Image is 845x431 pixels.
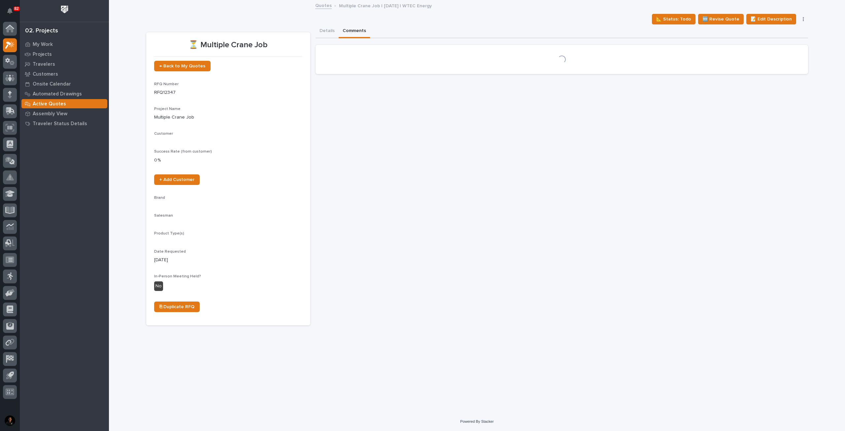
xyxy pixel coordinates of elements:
[656,15,691,23] span: 📐 Status: Todo
[154,174,200,185] a: + Add Customer
[315,1,332,9] a: Quotes
[154,82,179,86] span: RFQ Number
[159,305,194,309] span: ⎘ Duplicate RFQ
[154,61,211,71] a: ← Back to My Quotes
[460,419,493,423] a: Powered By Stacker
[154,214,173,218] span: Salesman
[25,27,58,35] div: 02. Projects
[20,69,109,79] a: Customers
[746,14,796,24] button: 📝 Edit Description
[8,8,17,18] div: Notifications82
[33,61,55,67] p: Travelers
[58,3,71,16] img: Workspace Logo
[33,52,52,57] p: Projects
[3,4,17,18] button: Notifications
[154,274,201,278] span: In-Person Meeting Held?
[339,2,432,9] p: Multiple Crane Job | [DATE] | WTEC Energy
[20,39,109,49] a: My Work
[33,121,87,127] p: Traveler Status Details
[159,64,205,68] span: ← Back to My Quotes
[154,114,302,121] p: Multiple Crane Job
[33,111,67,117] p: Assembly View
[652,14,695,24] button: 📐 Status: Todo
[154,157,302,164] p: 0 %
[20,49,109,59] a: Projects
[20,89,109,99] a: Automated Drawings
[154,40,302,50] p: ⏳ Multiple Crane Job
[33,91,82,97] p: Automated Drawings
[20,99,109,109] a: Active Quotes
[316,24,339,38] button: Details
[33,71,58,77] p: Customers
[154,250,186,254] span: Date Requested
[33,101,66,107] p: Active Quotes
[751,15,792,23] span: 📝 Edit Description
[3,414,17,428] button: users-avatar
[15,6,19,11] p: 82
[33,42,53,48] p: My Work
[20,109,109,119] a: Assembly View
[154,257,302,264] p: [DATE]
[20,79,109,89] a: Onsite Calendar
[154,132,173,136] span: Customer
[702,15,739,23] span: 🆕 Revise Quote
[154,150,212,154] span: Success Rate (from customer)
[154,107,181,111] span: Project Name
[20,59,109,69] a: Travelers
[154,232,184,235] span: Product Type(s)
[159,177,194,182] span: + Add Customer
[20,119,109,128] a: Traveler Status Details
[154,196,165,200] span: Brand
[33,81,71,87] p: Onsite Calendar
[339,24,370,38] button: Comments
[154,302,200,312] a: ⎘ Duplicate RFQ
[698,14,744,24] button: 🆕 Revise Quote
[154,89,302,96] p: RFQ12347
[154,281,163,291] div: No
